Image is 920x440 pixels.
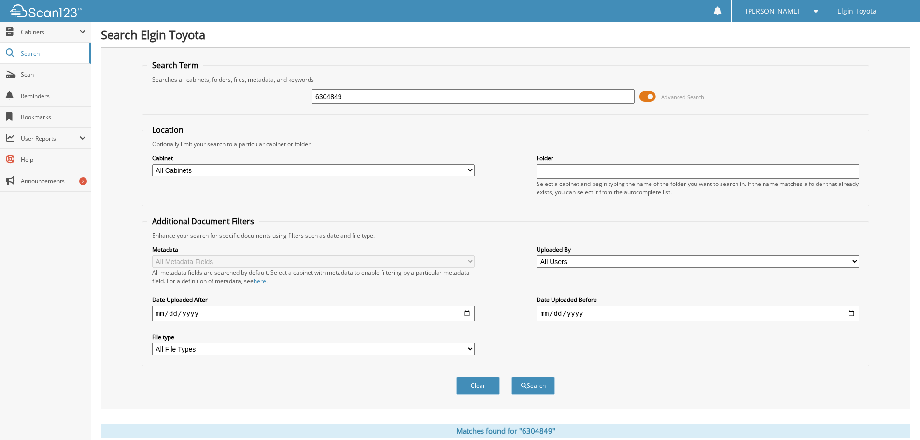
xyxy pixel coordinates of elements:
[746,8,800,14] span: [PERSON_NAME]
[152,333,475,341] label: File type
[10,4,82,17] img: scan123-logo-white.svg
[837,8,877,14] span: Elgin Toyota
[456,377,500,395] button: Clear
[537,245,859,254] label: Uploaded By
[254,277,266,285] a: here
[21,71,86,79] span: Scan
[537,306,859,321] input: end
[21,113,86,121] span: Bookmarks
[101,27,910,43] h1: Search Elgin Toyota
[152,296,475,304] label: Date Uploaded After
[21,156,86,164] span: Help
[21,28,79,36] span: Cabinets
[101,424,910,438] div: Matches found for "6304849"
[21,134,79,142] span: User Reports
[147,60,203,71] legend: Search Term
[147,216,259,227] legend: Additional Document Filters
[537,180,859,196] div: Select a cabinet and begin typing the name of the folder you want to search in. If the name match...
[537,154,859,162] label: Folder
[147,125,188,135] legend: Location
[511,377,555,395] button: Search
[21,49,85,57] span: Search
[147,231,864,240] div: Enhance your search for specific documents using filters such as date and file type.
[152,269,475,285] div: All metadata fields are searched by default. Select a cabinet with metadata to enable filtering b...
[21,92,86,100] span: Reminders
[152,306,475,321] input: start
[21,177,86,185] span: Announcements
[147,75,864,84] div: Searches all cabinets, folders, files, metadata, and keywords
[79,177,87,185] div: 2
[661,93,704,100] span: Advanced Search
[147,140,864,148] div: Optionally limit your search to a particular cabinet or folder
[152,154,475,162] label: Cabinet
[537,296,859,304] label: Date Uploaded Before
[152,245,475,254] label: Metadata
